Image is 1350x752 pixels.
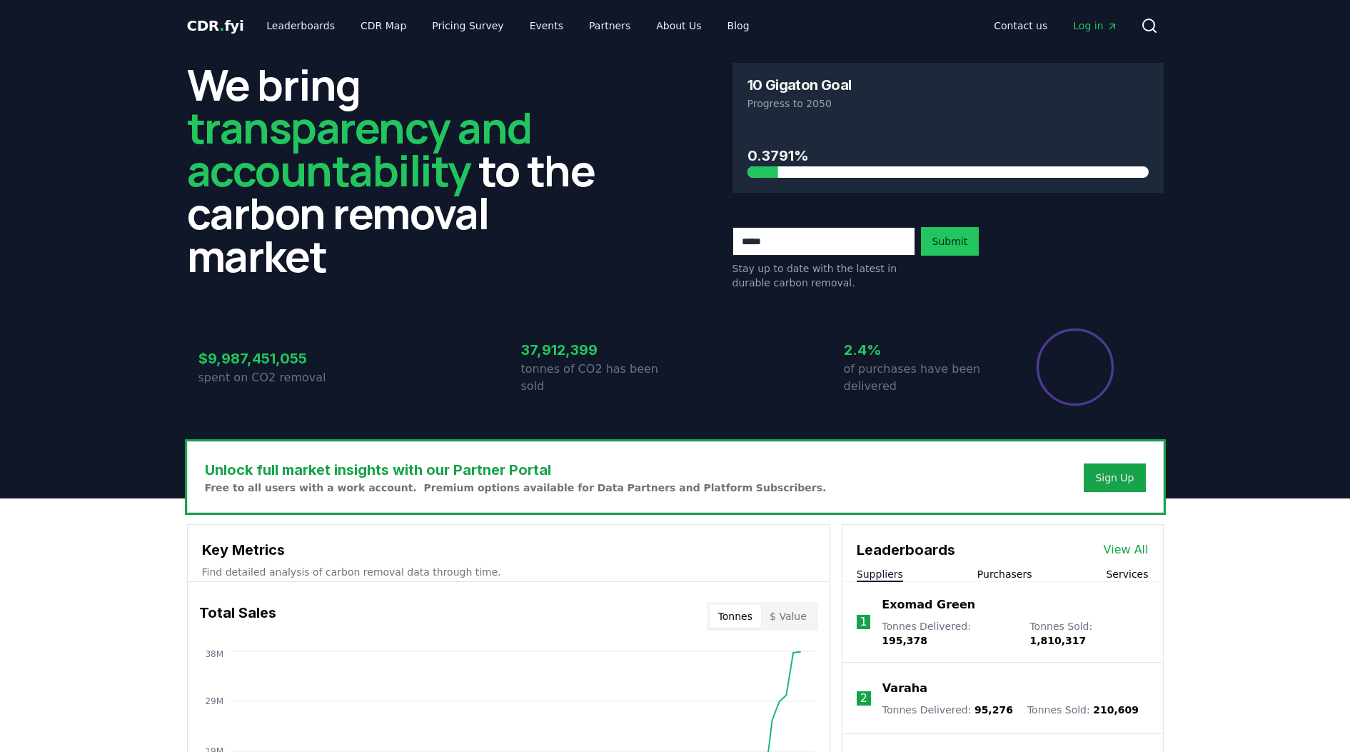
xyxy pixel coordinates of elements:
[882,635,927,646] span: 195,378
[187,16,244,36] a: CDR.fyi
[1062,13,1129,39] a: Log in
[982,13,1059,39] a: Contact us
[198,348,353,369] h3: $9,987,451,055
[710,605,761,628] button: Tonnes
[1104,541,1149,558] a: View All
[199,602,276,631] h3: Total Sales
[1035,327,1115,407] div: Percentage of sales delivered
[857,567,903,581] button: Suppliers
[1029,635,1086,646] span: 1,810,317
[187,17,244,34] span: CDR fyi
[202,565,815,579] p: Find detailed analysis of carbon removal data through time.
[921,227,979,256] button: Submit
[420,13,515,39] a: Pricing Survey
[1095,471,1134,485] a: Sign Up
[1093,704,1139,716] span: 210,609
[882,703,1013,717] p: Tonnes Delivered :
[747,96,1149,111] p: Progress to 2050
[198,369,353,386] p: spent on CO2 removal
[860,690,867,707] p: 2
[1029,619,1148,648] p: Tonnes Sold :
[219,17,224,34] span: .
[518,13,575,39] a: Events
[187,63,618,277] h2: We bring to the carbon removal market
[977,567,1032,581] button: Purchasers
[857,539,955,561] h3: Leaderboards
[844,361,998,395] p: of purchases have been delivered
[974,704,1013,716] span: 95,276
[521,361,675,395] p: tonnes of CO2 has been sold
[844,339,998,361] h3: 2.4%
[882,619,1015,648] p: Tonnes Delivered :
[732,261,915,290] p: Stay up to date with the latest in durable carbon removal.
[761,605,815,628] button: $ Value
[521,339,675,361] h3: 37,912,399
[255,13,760,39] nav: Main
[1084,463,1145,492] button: Sign Up
[645,13,712,39] a: About Us
[716,13,761,39] a: Blog
[187,98,532,199] span: transparency and accountability
[982,13,1129,39] nav: Main
[747,78,852,92] h3: 10 Gigaton Goal
[205,481,827,495] p: Free to all users with a work account. Premium options available for Data Partners and Platform S...
[349,13,418,39] a: CDR Map
[1073,19,1117,33] span: Log in
[747,145,1149,166] h3: 0.3791%
[1027,703,1139,717] p: Tonnes Sold :
[882,680,927,697] a: Varaha
[882,596,975,613] a: Exomad Green
[205,459,827,481] h3: Unlock full market insights with our Partner Portal
[1106,567,1148,581] button: Services
[202,539,815,561] h3: Key Metrics
[255,13,346,39] a: Leaderboards
[578,13,642,39] a: Partners
[205,696,223,706] tspan: 29M
[860,613,867,631] p: 1
[205,649,223,659] tspan: 38M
